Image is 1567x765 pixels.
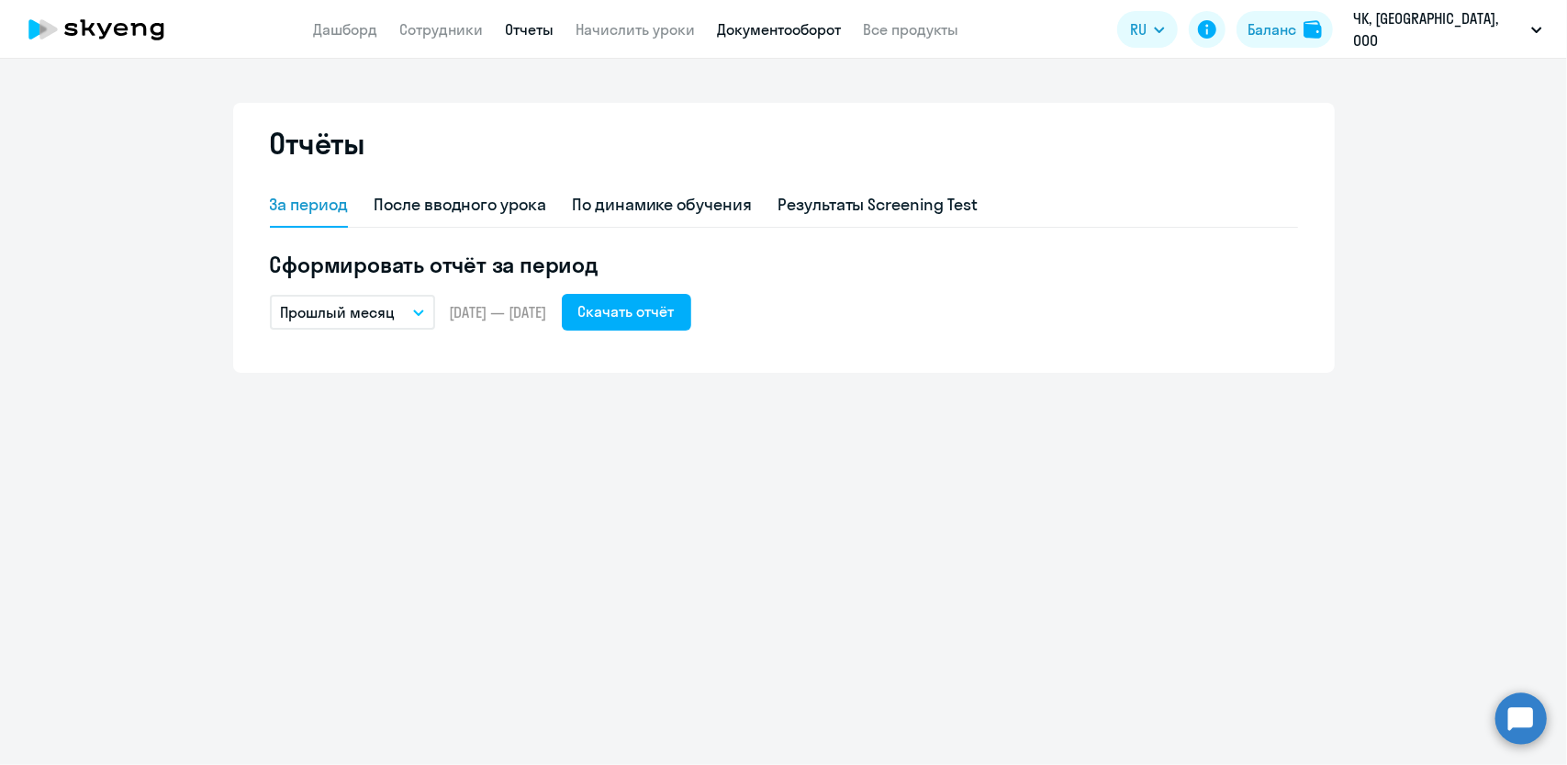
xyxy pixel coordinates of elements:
[1304,20,1322,39] img: balance
[374,193,546,217] div: После вводного урока
[1248,18,1296,40] div: Баланс
[281,301,396,323] p: Прошлый месяц
[270,125,365,162] h2: Отчёты
[314,20,378,39] a: Дашборд
[270,295,435,330] button: Прошлый месяц
[576,20,696,39] a: Начислить уроки
[718,20,842,39] a: Документооборот
[864,20,959,39] a: Все продукты
[572,193,752,217] div: По динамике обучения
[506,20,554,39] a: Отчеты
[270,193,349,217] div: За период
[778,193,978,217] div: Результаты Screening Test
[1344,7,1551,51] button: ЧК, [GEOGRAPHIC_DATA], ООО
[1353,7,1524,51] p: ЧК, [GEOGRAPHIC_DATA], ООО
[400,20,484,39] a: Сотрудники
[450,302,547,322] span: [DATE] — [DATE]
[1237,11,1333,48] button: Балансbalance
[1117,11,1178,48] button: RU
[562,294,691,331] button: Скачать отчёт
[1130,18,1147,40] span: RU
[578,300,675,322] div: Скачать отчёт
[270,250,1298,279] h5: Сформировать отчёт за период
